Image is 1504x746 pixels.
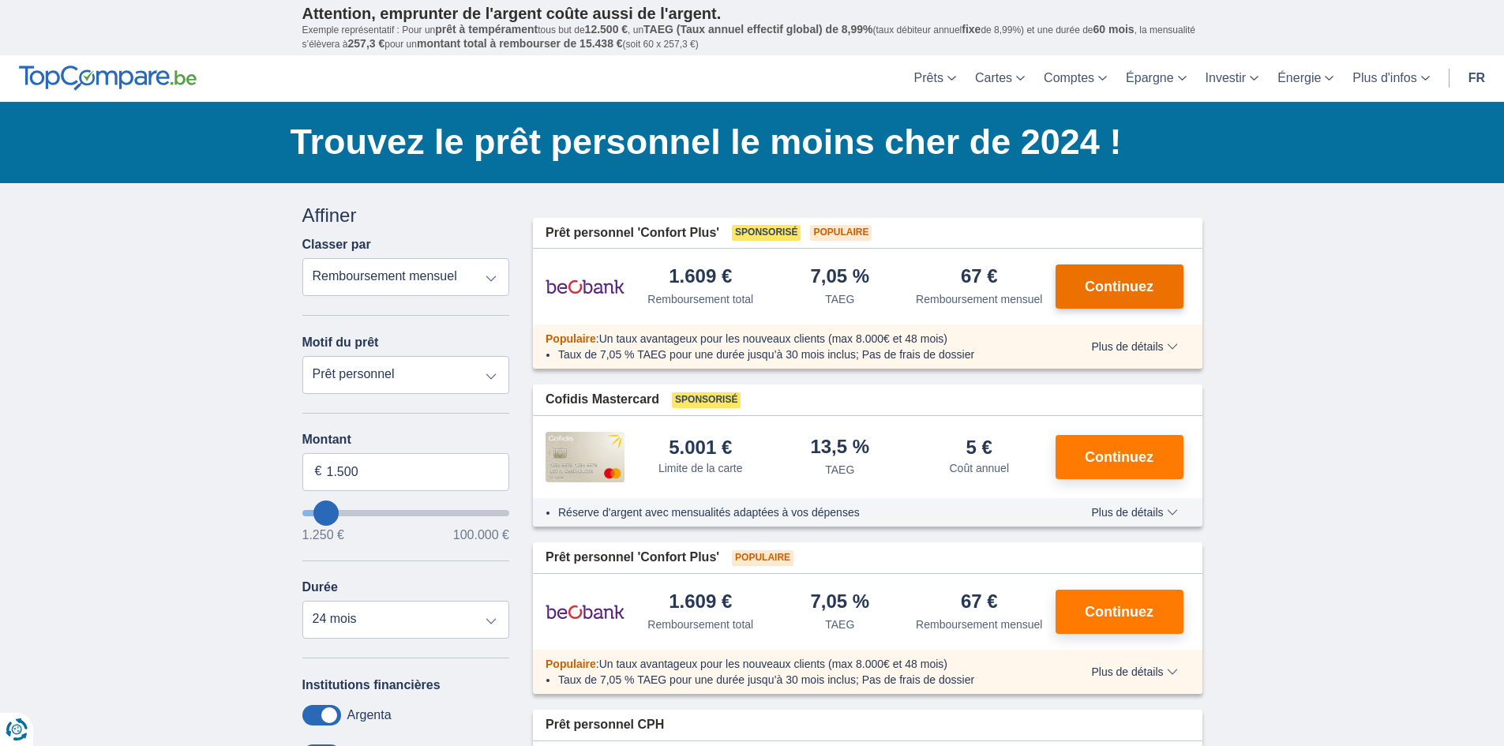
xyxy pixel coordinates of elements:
label: Institutions financières [302,678,441,692]
button: Continuez [1056,435,1183,479]
label: Motif du prêt [302,336,379,350]
button: Continuez [1056,590,1183,634]
a: Épargne [1116,55,1196,102]
span: 257,3 € [348,37,385,50]
span: 100.000 € [453,529,509,542]
span: Un taux avantageux pour les nouveaux clients (max 8.000€ et 48 mois) [599,332,947,345]
div: : [533,331,1058,347]
span: Un taux avantageux pour les nouveaux clients (max 8.000€ et 48 mois) [599,658,947,670]
span: fixe [962,23,981,36]
span: Populaire [546,658,596,670]
div: : [533,656,1058,672]
span: Continuez [1085,279,1153,294]
p: Attention, emprunter de l'argent coûte aussi de l'argent. [302,4,1202,23]
span: prêt à tempérament [435,23,538,36]
div: 67 € [961,592,998,613]
span: montant total à rembourser de 15.438 € [417,37,623,50]
a: fr [1459,55,1495,102]
div: Affiner [302,202,510,229]
label: Classer par [302,238,371,252]
div: Remboursement mensuel [916,617,1042,632]
span: 60 mois [1093,23,1135,36]
span: Populaire [810,225,872,241]
a: Comptes [1034,55,1116,102]
li: Taux de 7,05 % TAEG pour une durée jusqu’à 30 mois inclus; Pas de frais de dossier [558,347,1045,362]
div: Remboursement total [647,617,753,632]
button: Plus de détails [1079,340,1189,353]
a: Cartes [966,55,1034,102]
span: Continuez [1085,605,1153,619]
span: € [315,463,322,481]
span: Plus de détails [1091,507,1177,518]
div: Remboursement mensuel [916,291,1042,307]
label: Durée [302,580,338,594]
span: TAEG (Taux annuel effectif global) de 8,99% [643,23,872,36]
h1: Trouvez le prêt personnel le moins cher de 2024 ! [291,118,1202,167]
span: Sponsorisé [672,392,741,408]
span: Sponsorisé [732,225,801,241]
span: Plus de détails [1091,341,1177,352]
div: 1.609 € [669,267,732,288]
a: Plus d'infos [1343,55,1438,102]
div: 1.609 € [669,592,732,613]
p: Exemple représentatif : Pour un tous but de , un (taux débiteur annuel de 8,99%) et une durée de ... [302,23,1202,51]
div: 7,05 % [810,592,869,613]
label: Montant [302,433,510,447]
label: Argenta [347,708,392,722]
img: pret personnel Beobank [546,592,624,632]
button: Continuez [1056,264,1183,309]
span: Continuez [1085,450,1153,464]
div: Remboursement total [647,291,753,307]
div: 7,05 % [810,267,869,288]
div: 13,5 % [810,437,869,459]
a: Énergie [1268,55,1343,102]
img: TopCompare [19,66,197,91]
span: 1.250 € [302,529,344,542]
input: wantToBorrow [302,510,510,516]
li: Taux de 7,05 % TAEG pour une durée jusqu’à 30 mois inclus; Pas de frais de dossier [558,672,1045,688]
div: Limite de la carte [658,460,743,476]
span: Cofidis Mastercard [546,391,659,409]
div: 67 € [961,267,998,288]
button: Plus de détails [1079,506,1189,519]
div: TAEG [825,462,854,478]
img: pret personnel Cofidis CC [546,432,624,482]
div: TAEG [825,617,854,632]
img: pret personnel Beobank [546,267,624,306]
button: Plus de détails [1079,665,1189,678]
span: Populaire [732,550,793,566]
div: Coût annuel [949,460,1009,476]
div: TAEG [825,291,854,307]
li: Réserve d'argent avec mensualités adaptées à vos dépenses [558,504,1045,520]
span: Prêt personnel CPH [546,716,664,734]
span: Prêt personnel 'Confort Plus' [546,224,719,242]
a: Prêts [905,55,966,102]
span: Prêt personnel 'Confort Plus' [546,549,719,567]
span: Plus de détails [1091,666,1177,677]
span: Populaire [546,332,596,345]
span: 12.500 € [585,23,628,36]
div: 5 € [966,438,992,457]
div: 5.001 € [669,438,732,457]
a: Investir [1196,55,1269,102]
